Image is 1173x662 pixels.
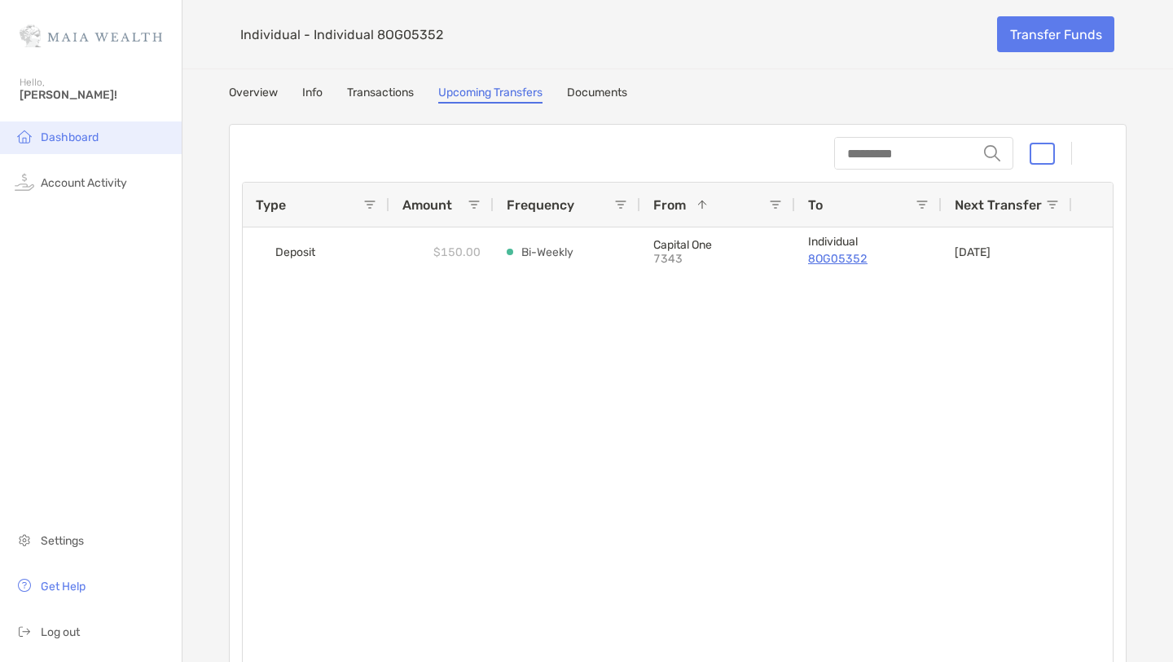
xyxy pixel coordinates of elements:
[20,7,162,65] img: Zoe Logo
[653,197,686,213] span: From
[41,130,99,144] span: Dashboard
[15,126,34,146] img: household icon
[20,88,172,102] span: [PERSON_NAME]!
[653,238,782,252] p: Capital One
[808,249,929,269] a: 8OG05352
[984,145,1000,161] img: input icon
[15,172,34,192] img: activity icon
[1030,143,1055,165] button: Clear filters
[347,86,414,104] a: Transactions
[15,621,34,641] img: logout icon
[302,86,323,104] a: Info
[389,227,494,276] div: $150.00
[41,580,86,594] span: Get Help
[808,235,929,249] p: Individual
[41,176,127,190] span: Account Activity
[275,239,315,266] span: Deposit
[507,197,574,213] span: Frequency
[521,242,573,263] p: Bi-Weekly
[229,86,278,104] a: Overview
[653,252,767,266] p: 7343
[15,576,34,595] img: get-help icon
[240,27,443,42] p: Individual - Individual 8OG05352
[955,242,991,263] p: [DATE]
[41,625,80,639] span: Log out
[438,86,543,104] a: Upcoming Transfers
[997,16,1114,52] a: Transfer Funds
[955,197,1042,213] span: Next Transfer
[808,197,823,213] span: To
[567,86,627,104] a: Documents
[41,534,84,548] span: Settings
[256,197,286,213] span: Type
[402,197,452,213] span: Amount
[15,530,34,549] img: settings icon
